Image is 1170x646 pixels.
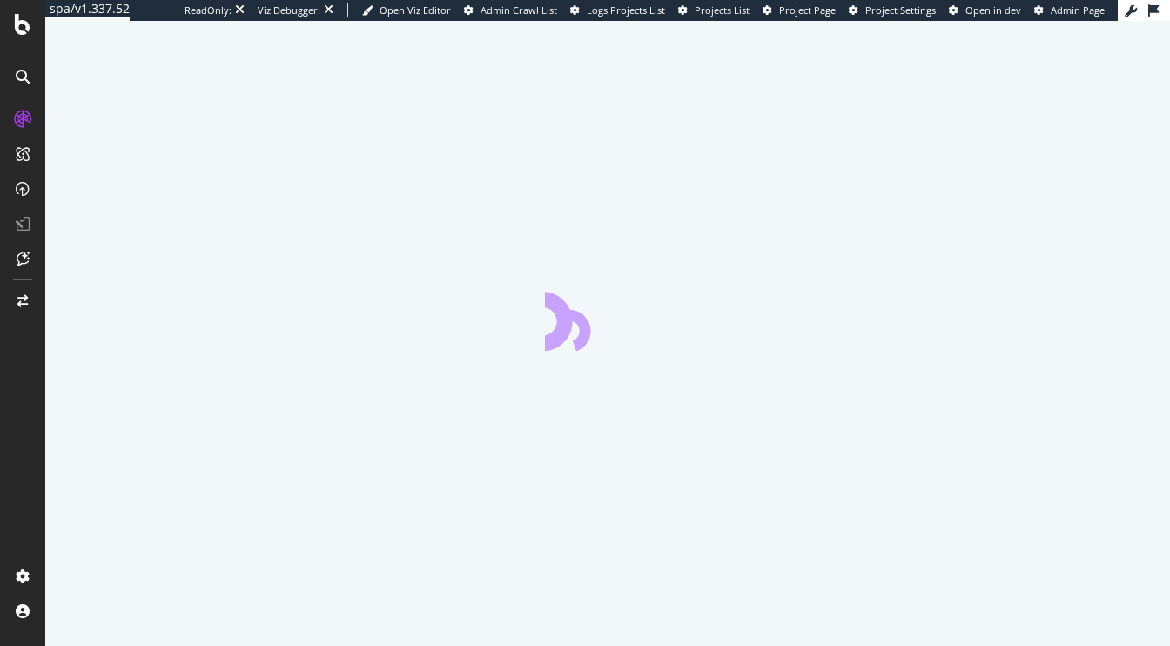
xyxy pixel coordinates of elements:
[763,3,836,17] a: Project Page
[545,288,670,351] div: animation
[949,3,1021,17] a: Open in dev
[185,3,232,17] div: ReadOnly:
[587,3,665,17] span: Logs Projects List
[1051,3,1105,17] span: Admin Page
[849,3,936,17] a: Project Settings
[481,3,557,17] span: Admin Crawl List
[380,3,451,17] span: Open Viz Editor
[865,3,936,17] span: Project Settings
[258,3,320,17] div: Viz Debugger:
[678,3,750,17] a: Projects List
[965,3,1021,17] span: Open in dev
[570,3,665,17] a: Logs Projects List
[779,3,836,17] span: Project Page
[695,3,750,17] span: Projects List
[464,3,557,17] a: Admin Crawl List
[362,3,451,17] a: Open Viz Editor
[1034,3,1105,17] a: Admin Page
